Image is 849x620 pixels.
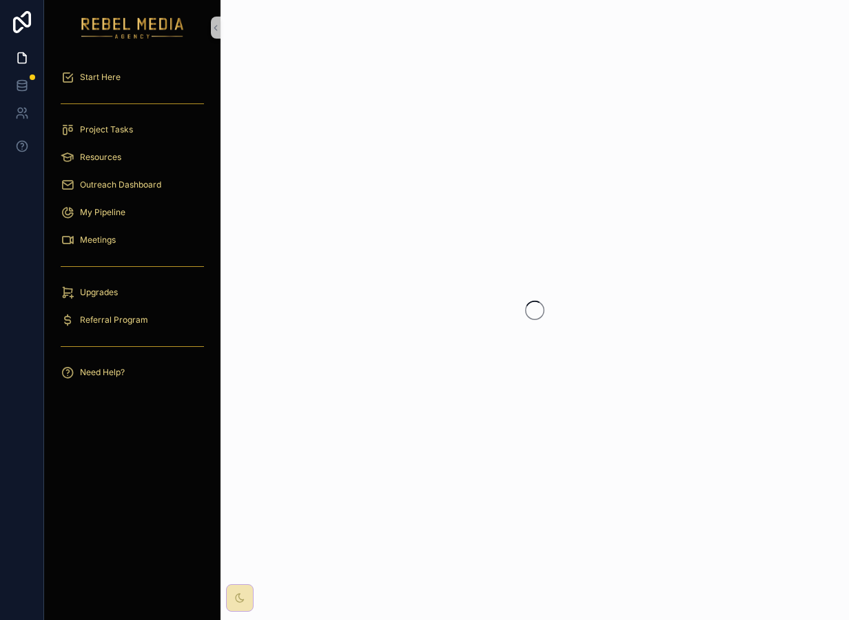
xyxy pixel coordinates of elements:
[52,228,212,252] a: Meetings
[80,124,133,135] span: Project Tasks
[44,55,221,403] div: scrollable content
[52,200,212,225] a: My Pipeline
[80,207,125,218] span: My Pipeline
[80,234,116,246] span: Meetings
[80,314,148,326] span: Referral Program
[81,17,184,39] img: App logo
[52,117,212,142] a: Project Tasks
[80,287,118,298] span: Upgrades
[80,367,125,378] span: Need Help?
[52,360,212,385] a: Need Help?
[80,72,121,83] span: Start Here
[52,145,212,170] a: Resources
[52,308,212,332] a: Referral Program
[52,65,212,90] a: Start Here
[52,172,212,197] a: Outreach Dashboard
[80,152,121,163] span: Resources
[80,179,161,190] span: Outreach Dashboard
[52,280,212,305] a: Upgrades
